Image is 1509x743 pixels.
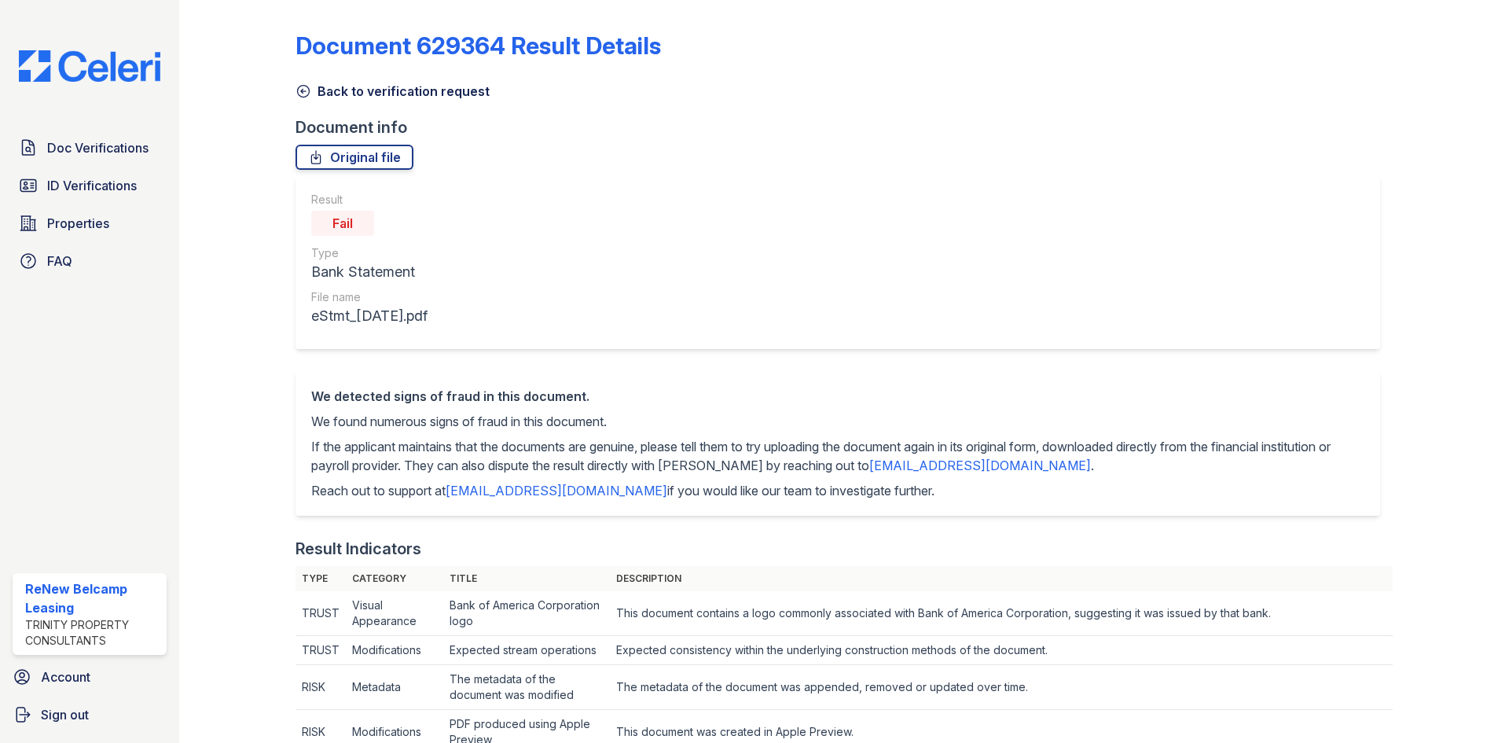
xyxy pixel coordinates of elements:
a: FAQ [13,245,167,277]
div: We detected signs of fraud in this document. [311,387,1364,406]
div: Type [311,245,428,261]
div: Trinity Property Consultants [25,617,160,649]
td: The metadata of the document was modified [443,665,610,710]
div: Result [311,192,428,208]
a: ID Verifications [13,170,167,201]
a: Doc Verifications [13,132,167,164]
td: TRUST [296,591,346,636]
th: Description [610,566,1393,591]
img: CE_Logo_Blue-a8612792a0a2168367f1c8372b55b34899dd931a85d93a1a3d3e32e68fde9ad4.png [6,50,173,82]
td: Visual Appearance [346,591,443,636]
th: Title [443,566,610,591]
td: Bank of America Corporation logo [443,591,610,636]
span: Properties [47,214,109,233]
p: Reach out to support at if you would like our team to investigate further. [311,481,1364,500]
div: ReNew Belcamp Leasing [25,579,160,617]
th: Type [296,566,346,591]
div: File name [311,289,428,305]
a: Document 629364 Result Details [296,31,661,60]
span: FAQ [47,252,72,270]
td: Metadata [346,665,443,710]
div: Fail [311,211,374,236]
td: This document contains a logo commonly associated with Bank of America Corporation, suggesting it... [610,591,1393,636]
p: We found numerous signs of fraud in this document. [311,412,1364,431]
td: Expected stream operations [443,636,610,665]
div: eStmt_[DATE].pdf [311,305,428,327]
td: Modifications [346,636,443,665]
a: Account [6,661,173,693]
p: If the applicant maintains that the documents are genuine, please tell them to try uploading the ... [311,437,1364,475]
div: Result Indicators [296,538,421,560]
td: RISK [296,665,346,710]
td: TRUST [296,636,346,665]
span: Sign out [41,705,89,724]
td: Expected consistency within the underlying construction methods of the document. [610,636,1393,665]
a: [EMAIL_ADDRESS][DOMAIN_NAME] [446,483,667,498]
span: . [1091,458,1094,473]
th: Category [346,566,443,591]
span: Doc Verifications [47,138,149,157]
a: [EMAIL_ADDRESS][DOMAIN_NAME] [869,458,1091,473]
a: Properties [13,208,167,239]
span: ID Verifications [47,176,137,195]
span: Account [41,668,90,686]
div: Document info [296,116,1393,138]
div: Bank Statement [311,261,428,283]
td: The metadata of the document was appended, removed or updated over time. [610,665,1393,710]
a: Original file [296,145,413,170]
a: Sign out [6,699,173,730]
a: Back to verification request [296,82,490,101]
